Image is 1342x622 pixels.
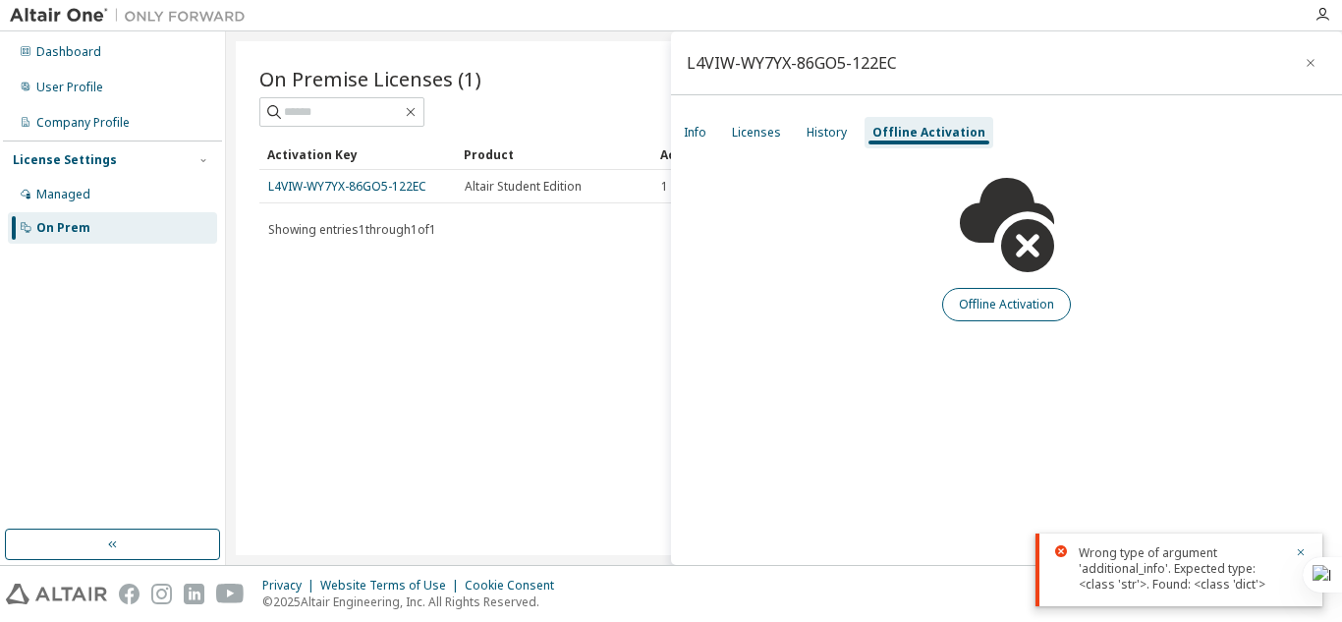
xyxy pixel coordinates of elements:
[320,578,465,594] div: Website Terms of Use
[36,187,90,202] div: Managed
[1079,545,1283,593] div: Wrong type of argument 'additional_info'. Expected type: <class 'str'>. Found: <class 'dict'>
[216,584,245,604] img: youtube.svg
[119,584,140,604] img: facebook.svg
[465,578,566,594] div: Cookie Consent
[36,44,101,60] div: Dashboard
[36,80,103,95] div: User Profile
[660,139,841,170] div: Activation Allowed
[10,6,255,26] img: Altair One
[259,65,481,92] span: On Premise Licenses (1)
[262,594,566,610] p: © 2025 Altair Engineering, Inc. All Rights Reserved.
[36,115,130,131] div: Company Profile
[807,125,847,141] div: History
[151,584,172,604] img: instagram.svg
[6,584,107,604] img: altair_logo.svg
[732,125,781,141] div: Licenses
[872,125,985,141] div: Offline Activation
[465,179,582,195] span: Altair Student Edition
[464,139,644,170] div: Product
[942,288,1071,321] button: Offline Activation
[268,178,426,195] a: L4VIW-WY7YX-86GO5-122EC
[684,125,706,141] div: Info
[268,221,436,238] span: Showing entries 1 through 1 of 1
[36,220,90,236] div: On Prem
[661,179,668,195] span: 1
[267,139,448,170] div: Activation Key
[13,152,117,168] div: License Settings
[687,55,897,71] div: L4VIW-WY7YX-86GO5-122EC
[184,584,204,604] img: linkedin.svg
[262,578,320,594] div: Privacy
